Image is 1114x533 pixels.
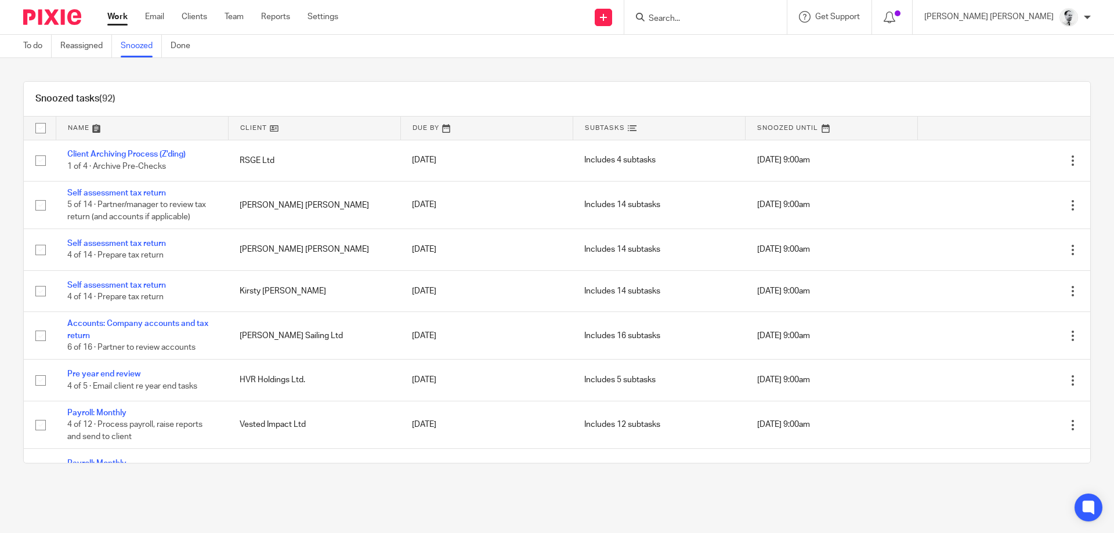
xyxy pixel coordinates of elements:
span: 5 of 14 · Partner/manager to review tax return (and accounts if applicable) [67,201,206,222]
span: Includes 12 subtasks [584,421,660,429]
span: Subtasks [585,125,625,131]
span: 1 of 4 · Archive Pre-Checks [67,162,166,171]
a: Reports [261,11,290,23]
span: [DATE] 9:00am [757,332,810,340]
span: 4 of 5 · Email client re year end tasks [67,382,197,390]
h1: Snoozed tasks [35,93,115,105]
a: To do [23,35,52,57]
span: [DATE] [412,157,436,165]
a: Self assessment tax return [67,281,166,289]
a: Snoozed [121,35,162,57]
a: Clients [182,11,207,23]
span: Includes 14 subtasks [584,201,660,209]
a: Accounts: Company accounts and tax return [67,320,208,339]
td: Kirsty [PERSON_NAME] [228,270,400,311]
td: RSGE Ltd [228,140,400,181]
a: Self assessment tax return [67,189,166,197]
a: Team [225,11,244,23]
a: Client Archiving Process (Z'ding) [67,150,186,158]
a: Reassigned [60,35,112,57]
span: [DATE] [412,246,436,254]
img: Pixie [23,9,81,25]
span: [DATE] 9:00am [757,376,810,385]
a: Settings [308,11,338,23]
a: Payroll: Monthly [67,409,126,417]
span: 4 of 12 · Process payroll, raise reports and send to client [67,420,202,441]
a: Done [171,35,199,57]
span: [DATE] [412,332,436,340]
span: [DATE] 9:00am [757,201,810,209]
td: [PERSON_NAME] [PERSON_NAME] [228,181,400,229]
span: [DATE] 9:00am [757,246,810,254]
span: Includes 5 subtasks [584,376,656,385]
a: Email [145,11,164,23]
a: Pre year end review [67,370,140,378]
td: [PERSON_NAME] Sailing Ltd [228,312,400,360]
td: Hampshire Vehicle Repairs Limited [228,449,400,490]
td: [PERSON_NAME] [PERSON_NAME] [228,229,400,270]
span: [DATE] [412,376,436,385]
a: Payroll: Monthly [67,459,126,467]
span: [DATE] [412,421,436,429]
p: [PERSON_NAME] [PERSON_NAME] [924,11,1054,23]
span: [DATE] 9:00am [757,157,810,165]
span: [DATE] 9:00am [757,287,810,295]
span: [DATE] [412,201,436,209]
span: [DATE] 9:00am [757,421,810,429]
input: Search [648,14,752,24]
span: 6 of 16 · Partner to review accounts [67,343,196,351]
span: 4 of 14 · Prepare tax return [67,293,164,301]
span: Includes 14 subtasks [584,287,660,295]
span: [DATE] [412,287,436,295]
span: 4 of 14 · Prepare tax return [67,252,164,260]
span: Includes 16 subtasks [584,332,660,340]
span: (92) [99,94,115,103]
a: Work [107,11,128,23]
img: Mass_2025.jpg [1059,8,1078,27]
span: Includes 14 subtasks [584,246,660,254]
span: Includes 4 subtasks [584,157,656,165]
a: Self assessment tax return [67,240,166,248]
span: Get Support [815,13,860,21]
td: HVR Holdings Ltd. [228,360,400,401]
td: Vested Impact Ltd [228,401,400,448]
